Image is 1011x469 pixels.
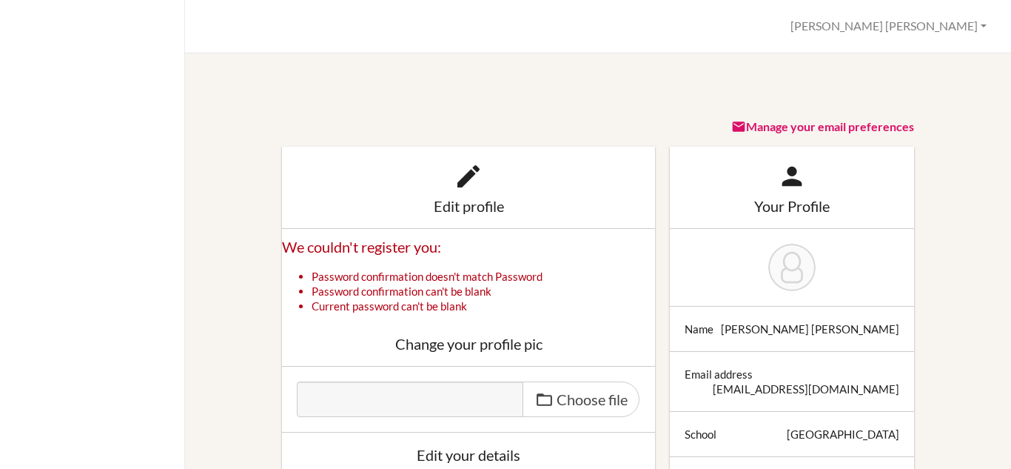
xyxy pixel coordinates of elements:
img: María José Carazo Herrera [768,244,816,291]
a: Manage your email preferences [731,119,914,133]
h2: We couldn't register you: [282,237,655,257]
div: Email address [685,367,753,382]
li: Password confirmation can't be blank [312,284,655,299]
button: [PERSON_NAME] [PERSON_NAME] [784,13,993,40]
div: School [685,427,716,442]
div: [GEOGRAPHIC_DATA] [787,427,899,442]
li: Password confirmation doesn't match Password [312,269,655,284]
div: Your Profile [685,199,899,213]
div: Edit your details [297,448,640,462]
li: Current password can't be blank [312,299,655,313]
span: Choose file [557,390,628,408]
div: [PERSON_NAME] [PERSON_NAME] [721,322,899,336]
div: [EMAIL_ADDRESS][DOMAIN_NAME] [713,382,899,396]
div: Name [685,322,713,336]
div: Change your profile pic [297,336,640,351]
div: Edit profile [297,199,640,213]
